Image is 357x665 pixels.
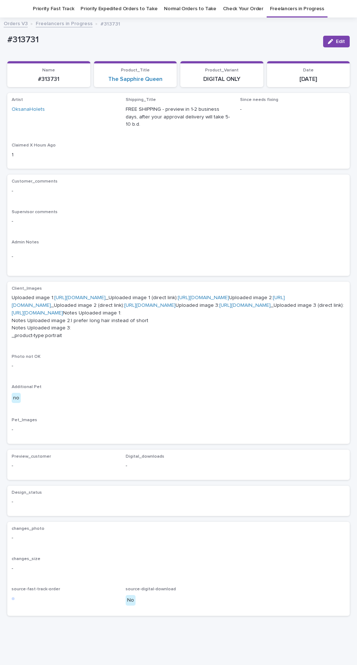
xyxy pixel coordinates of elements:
div: No [126,595,136,606]
a: Priority Expedited Orders to Take [81,0,157,17]
a: Freelancers in Progress [36,19,93,27]
span: Edit [336,39,345,44]
p: - [12,426,345,434]
a: Orders V3 [4,19,28,27]
p: - [126,462,231,470]
a: [URL][DOMAIN_NAME] [12,310,63,316]
span: source-digital-download [126,587,176,591]
p: FREE SHIPPING - preview in 1-2 business days, after your approval delivery will take 5-10 b.d. [126,106,231,128]
a: Freelancers in Progress [270,0,324,17]
span: Preview_customer [12,454,51,459]
span: Claimed X Hours Ago [12,143,56,148]
p: - [12,565,345,572]
a: Normal Orders to Take [164,0,216,17]
a: [URL][DOMAIN_NAME] [124,303,176,308]
a: Check Your Order [223,0,263,17]
p: [DATE] [271,76,346,83]
span: Client_Images [12,286,42,291]
span: Customer_comments [12,179,58,184]
span: Since needs fixing [240,98,278,102]
p: - [12,362,345,370]
span: Artist [12,98,23,102]
div: no [12,393,21,403]
p: #313731 [12,76,86,83]
a: OksanaHolets [12,106,45,113]
p: 1 [12,151,117,159]
p: Uploaded image 1: _Uploaded image 1 (direct link): Uploaded image 2: _Uploaded image 2 (direct li... [12,294,345,340]
p: #313731 [101,19,120,27]
span: source-fast-track-order [12,587,60,591]
span: Design_status [12,490,42,495]
span: Digital_downloads [126,454,164,459]
button: Edit [323,36,350,47]
a: [URL][DOMAIN_NAME] [178,295,229,300]
span: Additional Pet [12,385,42,389]
span: Date [303,68,314,73]
a: [URL][DOMAIN_NAME] [219,303,271,308]
span: Photo not OK [12,355,40,359]
p: - [12,253,345,261]
span: Product_Variant [205,68,239,73]
span: Pet_Images [12,418,37,422]
span: Admin Notes [12,240,39,245]
p: DIGITAL ONLY [185,76,259,83]
span: Supervisor comments [12,210,58,214]
p: - [12,498,117,506]
p: - [12,218,345,225]
p: - [12,534,345,542]
a: The Sapphire Queen [108,76,162,83]
span: Product_Title [121,68,150,73]
p: - [240,106,345,113]
a: Priority Fast Track [33,0,74,17]
p: - [12,187,345,195]
a: [URL][DOMAIN_NAME] [54,295,106,300]
p: - [12,462,117,470]
span: changes_photo [12,527,44,531]
span: changes_size [12,557,40,561]
span: Name [42,68,55,73]
p: #313731 [7,35,317,45]
span: Shipping_Title [126,98,156,102]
